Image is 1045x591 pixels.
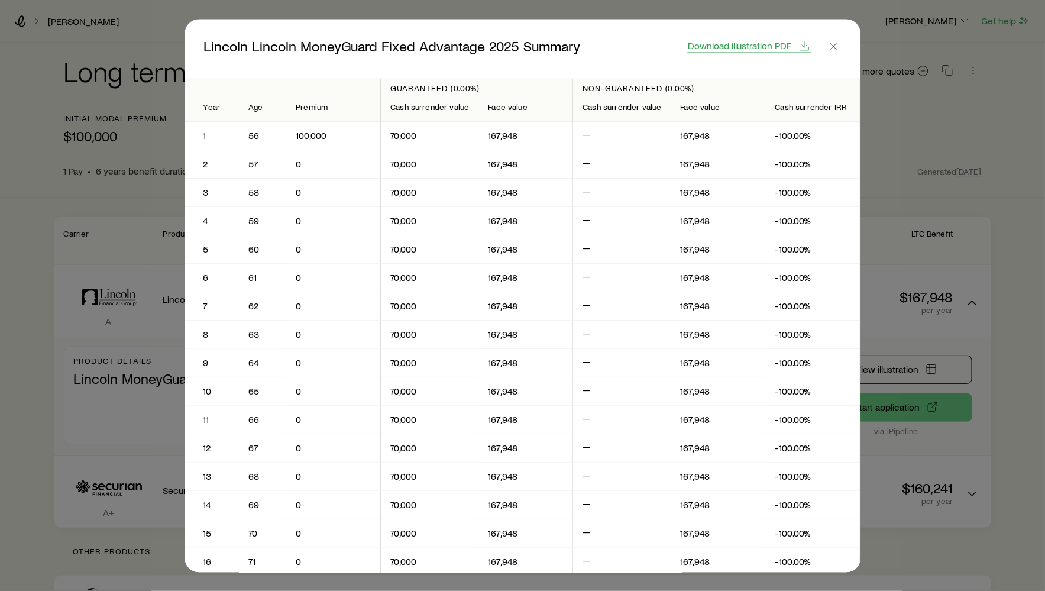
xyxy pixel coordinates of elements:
[583,129,662,143] p: —
[391,329,470,341] p: 70,000
[681,215,756,227] p: 167,948
[583,385,662,399] p: —
[775,499,850,511] p: -100.00%
[775,215,850,227] p: -100.00%
[681,244,756,256] p: 167,948
[296,130,371,142] p: 100,000
[203,187,221,199] p: 3
[249,130,277,142] p: 56
[488,301,564,312] p: 167,948
[391,83,564,93] p: Guaranteed (0.00%)
[391,272,470,284] p: 70,000
[583,555,662,569] p: —
[249,471,277,483] p: 68
[775,130,850,142] p: -100.00%
[583,103,662,112] div: Cash surrender value
[681,414,756,426] p: 167,948
[249,159,277,170] p: 57
[296,103,371,112] div: Premium
[249,215,277,227] p: 59
[681,528,756,540] p: 167,948
[583,186,662,200] p: —
[775,159,850,170] p: -100.00%
[296,159,371,170] p: 0
[203,528,221,540] p: 15
[249,187,277,199] p: 58
[775,357,850,369] p: -100.00%
[391,244,470,256] p: 70,000
[296,215,371,227] p: 0
[681,272,756,284] p: 167,948
[687,39,811,53] button: Download illustration PDF
[583,271,662,285] p: —
[681,471,756,483] p: 167,948
[391,187,470,199] p: 70,000
[391,528,470,540] p: 70,000
[203,130,221,142] p: 1
[775,244,850,256] p: -100.00%
[203,38,580,54] p: Lincoln Lincoln MoneyGuard Fixed Advantage 2025 Summary
[488,443,564,454] p: 167,948
[681,187,756,199] p: 167,948
[583,299,662,314] p: —
[488,471,564,483] p: 167,948
[203,301,221,312] p: 7
[296,528,371,540] p: 0
[488,414,564,426] p: 167,948
[488,499,564,511] p: 167,948
[775,187,850,199] p: -100.00%
[391,499,470,511] p: 70,000
[488,244,564,256] p: 167,948
[488,357,564,369] p: 167,948
[775,556,850,568] p: -100.00%
[488,187,564,199] p: 167,948
[203,556,221,568] p: 16
[391,386,470,398] p: 70,000
[296,244,371,256] p: 0
[249,244,277,256] p: 60
[583,243,662,257] p: —
[296,272,371,284] p: 0
[681,103,756,112] div: Face value
[488,215,564,227] p: 167,948
[583,356,662,370] p: —
[249,443,277,454] p: 67
[681,499,756,511] p: 167,948
[681,443,756,454] p: 167,948
[681,301,756,312] p: 167,948
[249,272,277,284] p: 61
[583,214,662,228] p: —
[488,386,564,398] p: 167,948
[775,528,850,540] p: -100.00%
[249,357,277,369] p: 64
[583,328,662,342] p: —
[249,414,277,426] p: 66
[296,443,371,454] p: 0
[203,329,221,341] p: 8
[296,471,371,483] p: 0
[203,386,221,398] p: 10
[203,414,221,426] p: 11
[391,443,470,454] p: 70,000
[488,159,564,170] p: 167,948
[681,130,756,142] p: 167,948
[391,556,470,568] p: 70,000
[296,414,371,426] p: 0
[583,83,850,93] p: Non-guaranteed (0.00%)
[203,159,221,170] p: 2
[296,329,371,341] p: 0
[681,386,756,398] p: 167,948
[583,470,662,484] p: —
[775,301,850,312] p: -100.00%
[391,103,470,112] div: Cash surrender value
[249,103,277,112] div: Age
[203,103,221,112] div: Year
[391,301,470,312] p: 70,000
[681,159,756,170] p: 167,948
[583,527,662,541] p: —
[488,103,564,112] div: Face value
[296,386,371,398] p: 0
[775,443,850,454] p: -100.00%
[775,471,850,483] p: -100.00%
[488,130,564,142] p: 167,948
